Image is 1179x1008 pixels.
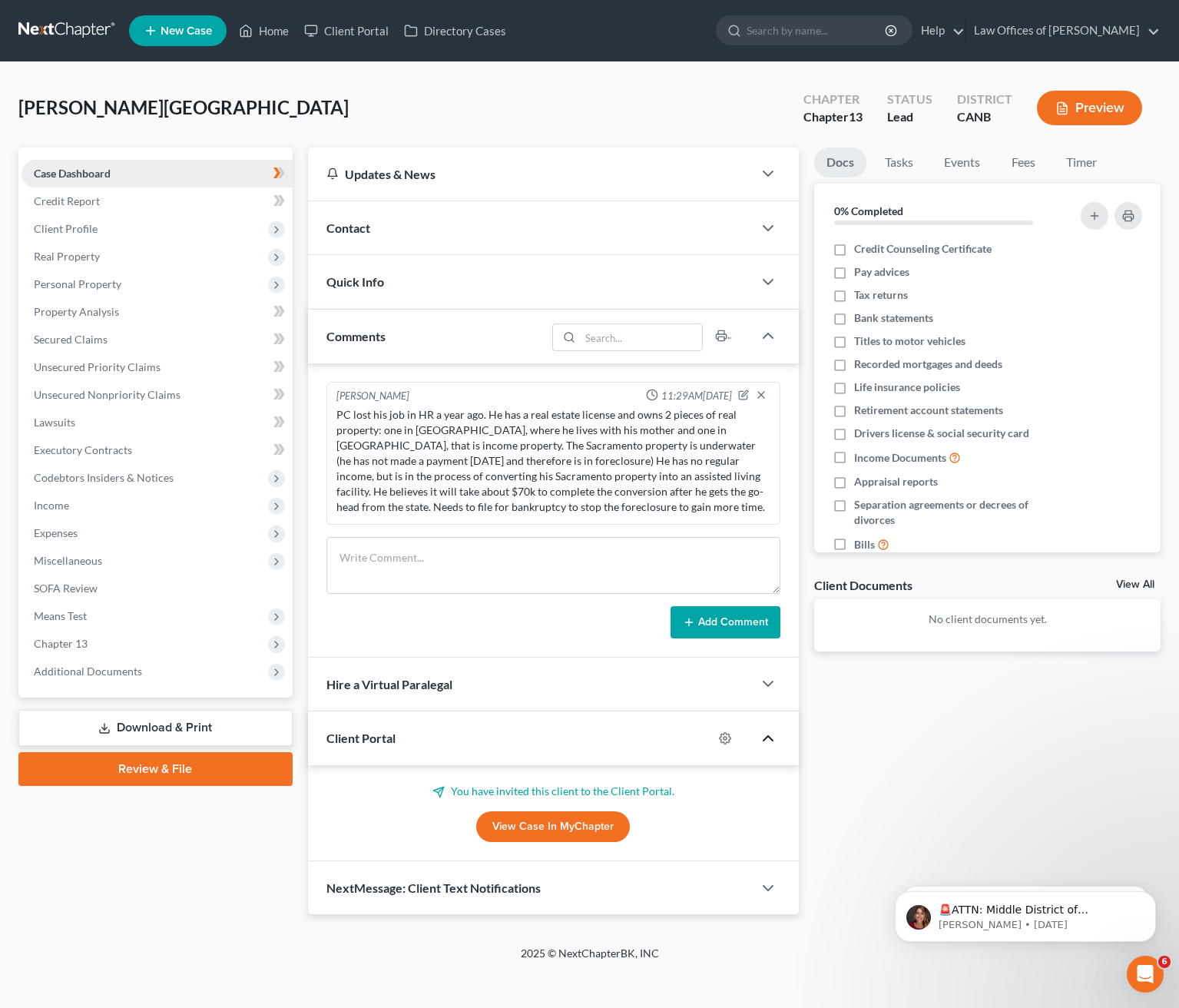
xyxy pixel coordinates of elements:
span: 11:29AM[DATE] [661,389,732,403]
span: Income Documents [854,450,946,466]
a: Credit Report [22,187,293,215]
div: Chapter [803,91,863,108]
div: Lead [887,108,932,126]
span: Recorded mortgages and deeds [854,356,1002,372]
a: Client Portal [296,17,396,45]
a: Law Offices of [PERSON_NAME] [966,17,1160,45]
span: Lawsuits [34,416,75,429]
span: Unsecured Priority Claims [34,360,161,373]
span: Unsecured Nonpriority Claims [34,388,180,401]
a: Case Dashboard [22,160,293,187]
input: Search by name... [747,16,887,45]
span: Appraisal reports [854,474,938,489]
a: View Case in MyChapter [476,811,630,842]
span: Separation agreements or decrees of divorces [854,497,1061,528]
span: Life insurance policies [854,380,960,395]
a: Unsecured Priority Claims [22,353,293,381]
strong: 0% Completed [834,204,903,217]
span: Expenses [34,526,78,539]
div: 2025 © NextChapterBK, INC [152,946,1028,973]
p: No client documents yet. [826,612,1148,627]
span: New Case [161,25,212,37]
span: Drivers license & social security card [854,426,1029,441]
span: Executory Contracts [34,443,132,456]
div: Client Documents [814,577,912,593]
span: Bills [854,537,875,552]
span: Hire a Virtual Paralegal [326,677,452,691]
iframe: Intercom notifications message [872,859,1179,967]
span: Means Test [34,609,87,622]
a: Executory Contracts [22,436,293,464]
a: Property Analysis [22,298,293,326]
span: Titles to motor vehicles [854,333,965,349]
span: Miscellaneous [34,554,102,567]
div: PC lost his job in HR a year ago. He has a real estate license and owns 2 pieces of real property... [336,407,770,515]
span: Tax returns [854,287,908,303]
span: Client Profile [34,222,98,235]
button: Add Comment [671,606,780,638]
a: Tasks [873,148,926,177]
span: Chapter 13 [34,637,88,650]
button: Preview [1037,91,1142,125]
span: 6 [1158,956,1171,968]
span: Personal Property [34,277,121,290]
span: Income [34,499,69,512]
span: Bank statements [854,310,933,326]
iframe: Intercom live chat [1127,956,1164,993]
span: Credit Counseling Certificate [854,241,992,257]
span: Codebtors Insiders & Notices [34,471,174,484]
a: View All [1116,579,1154,590]
div: Updates & News [326,166,734,182]
a: Secured Claims [22,326,293,353]
span: Comments [326,329,386,343]
a: Home [231,17,296,45]
span: Additional Documents [34,665,142,678]
span: Case Dashboard [34,167,111,180]
a: Lawsuits [22,409,293,436]
div: District [957,91,1012,108]
div: Status [887,91,932,108]
span: 13 [849,109,863,124]
span: Property Analysis [34,305,119,318]
span: Credit Report [34,194,100,207]
span: Client Portal [326,731,396,745]
div: CANB [957,108,1012,126]
span: Quick Info [326,274,384,289]
a: Docs [814,148,866,177]
a: SOFA Review [22,575,293,602]
span: NextMessage: Client Text Notifications [326,880,541,895]
a: Directory Cases [396,17,514,45]
a: Timer [1054,148,1109,177]
span: Pay advices [854,264,909,280]
input: Search... [581,324,703,350]
div: [PERSON_NAME] [336,389,409,404]
a: Unsecured Nonpriority Claims [22,381,293,409]
span: Retirement account statements [854,403,1003,418]
div: Chapter [803,108,863,126]
a: Review & File [18,752,293,786]
span: SOFA Review [34,582,98,595]
span: Secured Claims [34,333,108,346]
span: [PERSON_NAME][GEOGRAPHIC_DATA] [18,96,349,118]
a: Events [932,148,992,177]
a: Download & Print [18,710,293,746]
span: Real Property [34,250,100,263]
span: Contact [326,220,370,235]
p: You have invited this client to the Client Portal. [326,784,780,799]
a: Help [913,17,965,45]
a: Fees [999,148,1048,177]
